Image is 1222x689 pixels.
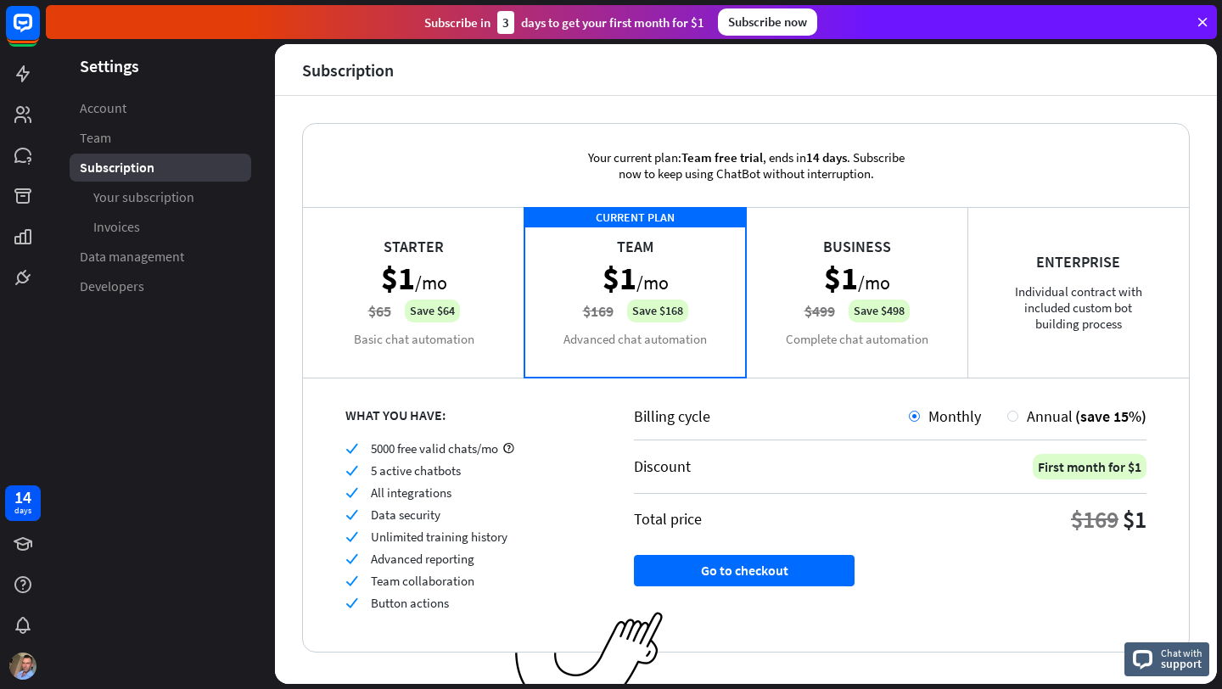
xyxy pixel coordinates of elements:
div: WHAT YOU HAVE: [345,406,591,423]
div: $169 [1071,504,1118,535]
span: 5000 free valid chats/mo [371,440,498,457]
button: Open LiveChat chat widget [14,7,64,58]
span: Developers [80,277,144,295]
a: Data management [70,243,251,271]
div: Subscription [302,60,394,80]
div: 3 [497,11,514,34]
span: Team [80,129,111,147]
i: check [345,597,358,609]
a: Account [70,94,251,122]
span: Monthly [928,406,981,426]
i: check [345,508,358,521]
header: Settings [46,54,275,77]
div: days [14,505,31,517]
span: Chat with [1161,645,1202,661]
span: Unlimited training history [371,529,507,545]
span: Annual [1027,406,1073,426]
span: Subscription [80,159,154,176]
a: Developers [70,272,251,300]
i: check [345,552,358,565]
span: Team free trial [681,149,763,165]
span: Advanced reporting [371,551,474,567]
div: Total price [634,509,702,529]
span: Invoices [93,218,140,236]
div: $1 [1123,504,1146,535]
i: check [345,486,358,499]
span: Team collaboration [371,573,474,589]
span: Button actions [371,595,449,611]
a: 14 days [5,485,41,521]
span: Data security [371,507,440,523]
div: Billing cycle [634,406,909,426]
span: 14 days [806,149,847,165]
span: Data management [80,248,184,266]
div: First month for $1 [1033,454,1146,479]
span: (save 15%) [1075,406,1146,426]
span: 5 active chatbots [371,462,461,479]
button: Go to checkout [634,555,855,586]
div: Subscribe now [718,8,817,36]
div: 14 [14,490,31,505]
i: check [345,530,358,543]
a: Team [70,124,251,152]
i: check [345,574,358,587]
span: support [1161,656,1202,671]
div: Subscribe in days to get your first month for $1 [424,11,704,34]
a: Invoices [70,213,251,241]
i: check [345,442,358,455]
span: All integrations [371,485,451,501]
i: check [345,464,358,477]
span: Account [80,99,126,117]
a: Your subscription [70,183,251,211]
div: Your current plan: , ends in . Subscribe now to keep using ChatBot without interruption. [563,124,928,207]
div: Discount [634,457,691,476]
span: Your subscription [93,188,194,206]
